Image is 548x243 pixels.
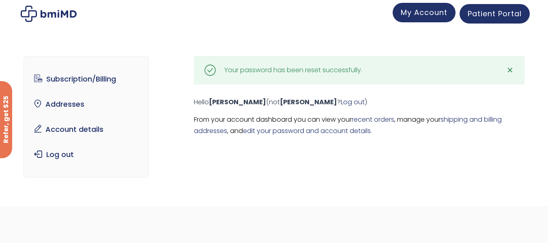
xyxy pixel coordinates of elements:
a: recent orders [352,115,394,124]
div: Your password has been reset successfully. [224,65,362,76]
a: Account details [30,121,142,138]
img: My account [21,6,77,22]
span: ✕ [507,65,514,76]
a: Log out [30,146,142,163]
p: Hello (not ? ) [194,97,524,108]
a: ✕ [502,62,518,78]
span: My Account [401,7,447,17]
strong: [PERSON_NAME] [280,97,337,107]
strong: [PERSON_NAME] [209,97,266,107]
a: Addresses [30,96,142,113]
nav: Account pages [24,56,149,178]
p: From your account dashboard you can view your , manage your , and . [194,114,524,137]
a: Log out [341,97,365,107]
a: edit your password and account details [243,126,371,135]
a: My Account [393,3,456,22]
a: Subscription/Billing [30,71,142,88]
a: Patient Portal [460,4,530,24]
span: Patient Portal [468,9,522,19]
